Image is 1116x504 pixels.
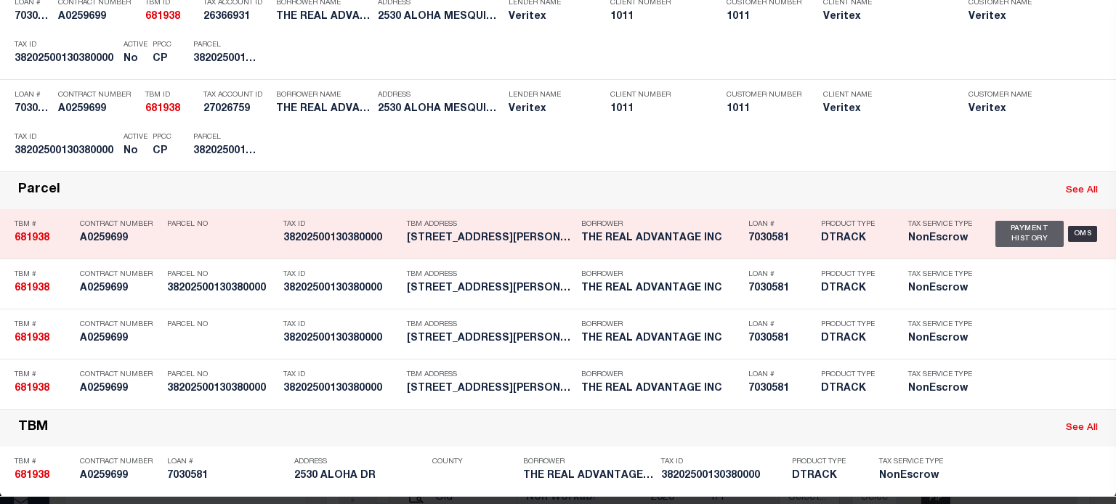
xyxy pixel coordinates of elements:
h5: 38202500130380000 [167,283,276,295]
h5: NonEscrow [908,333,974,345]
h5: 7030581 [15,11,51,23]
p: Contract Number [80,320,160,329]
p: Loan # [748,270,814,279]
strong: 681938 [15,471,49,481]
p: Contract Number [58,91,138,99]
h5: 38202500130380000 [283,232,400,245]
p: Contract Number [80,370,160,379]
h5: DTRACK [821,283,886,295]
h5: A0259699 [80,383,160,395]
p: PPCC [153,133,171,142]
h5: THE REAL ADVANTAGE INC [276,11,371,23]
h5: 1011 [727,11,799,23]
p: Address [294,458,425,466]
h5: NonEscrow [908,232,974,245]
h5: 38202500130380000 [283,383,400,395]
p: Borrower [581,220,741,229]
p: Tax ID [15,41,116,49]
h5: No [124,145,145,158]
p: Tax ID [283,220,400,229]
p: TBM Address [407,220,574,229]
p: Loan # [748,370,814,379]
p: Tax ID [283,370,400,379]
h5: 26366931 [203,11,269,23]
p: Tax Service Type [908,270,974,279]
h5: Veritex [969,103,1092,115]
h5: CP [153,145,171,158]
h5: NonEscrow [908,383,974,395]
p: Tax ID [283,270,400,279]
h5: 2530 ALOHA DR [294,470,425,482]
h5: DTRACK [821,383,886,395]
p: TBM # [15,458,73,466]
p: Client Number [610,91,705,99]
p: Borrower [523,458,654,466]
p: Product Type [792,458,857,466]
h5: 681938 [15,470,73,482]
h5: 1011 [610,103,705,115]
strong: 681938 [145,12,180,22]
p: Tax ID [283,320,400,329]
p: Tax Service Type [908,320,974,329]
h5: 38202500130380000 [283,333,400,345]
p: Loan # [748,220,814,229]
strong: 681938 [15,333,49,344]
p: Product Type [821,220,886,229]
h5: 38202500130380000 [167,383,276,395]
h5: THE REAL ADVANTAGE INC [581,232,741,245]
h5: A0259699 [80,333,160,345]
p: Parcel No [167,370,276,379]
p: Borrower [581,270,741,279]
h5: 7030581 [748,383,814,395]
h5: 681938 [15,232,73,245]
h5: 7030581 [748,333,814,345]
p: Tax Account ID [203,91,269,99]
h5: 7030581 [748,232,814,245]
p: Contract Number [80,220,160,229]
h5: THE REAL ADVANTAGE INC [581,333,741,345]
h5: 1011 [610,11,705,23]
h5: NonEscrow [908,283,974,295]
h5: 681938 [145,103,196,115]
h5: 681938 [15,333,73,345]
h5: 2530 ALOHA MESQUITE,TX [378,103,501,115]
p: TBM # [15,270,73,279]
h5: 7030581 [167,470,287,482]
h5: A0259699 [80,283,160,295]
p: Tax Service Type [908,220,974,229]
p: TBM # [15,320,73,329]
p: Borrower [581,370,741,379]
h5: A0259699 [58,103,138,115]
p: Customer Number [727,91,801,99]
h5: A0259699 [80,232,160,245]
h5: 1011 [727,103,799,115]
p: Tax ID [15,133,116,142]
h5: 38202500130380000 [15,53,116,65]
p: Loan # [167,458,287,466]
p: TBM # [15,370,73,379]
h5: No [124,53,145,65]
p: Client Name [823,91,947,99]
p: TBM ID [145,91,196,99]
h5: 27026759 [203,103,269,115]
p: Parcel No [167,220,276,229]
strong: 681938 [15,283,49,293]
h5: THE REAL ADVANTAGE INC [581,383,741,395]
p: Tax ID [661,458,785,466]
a: See All [1066,186,1098,195]
div: OMS [1068,226,1098,242]
h5: CP [153,53,171,65]
h5: NonEscrow [879,470,952,482]
p: Borrower Name [276,91,371,99]
strong: 681938 [15,233,49,243]
a: See All [1066,423,1098,433]
p: Borrower [581,320,741,329]
p: Product Type [821,370,886,379]
h5: 38202500130380000 [15,145,116,158]
h5: A0259699 [80,470,160,482]
h5: A0259699 [58,11,138,23]
h5: 681938 [145,11,196,23]
h5: THE REAL ADVANTAGE INC [523,470,654,482]
strong: 681938 [145,104,180,114]
p: Lender Name [509,91,589,99]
